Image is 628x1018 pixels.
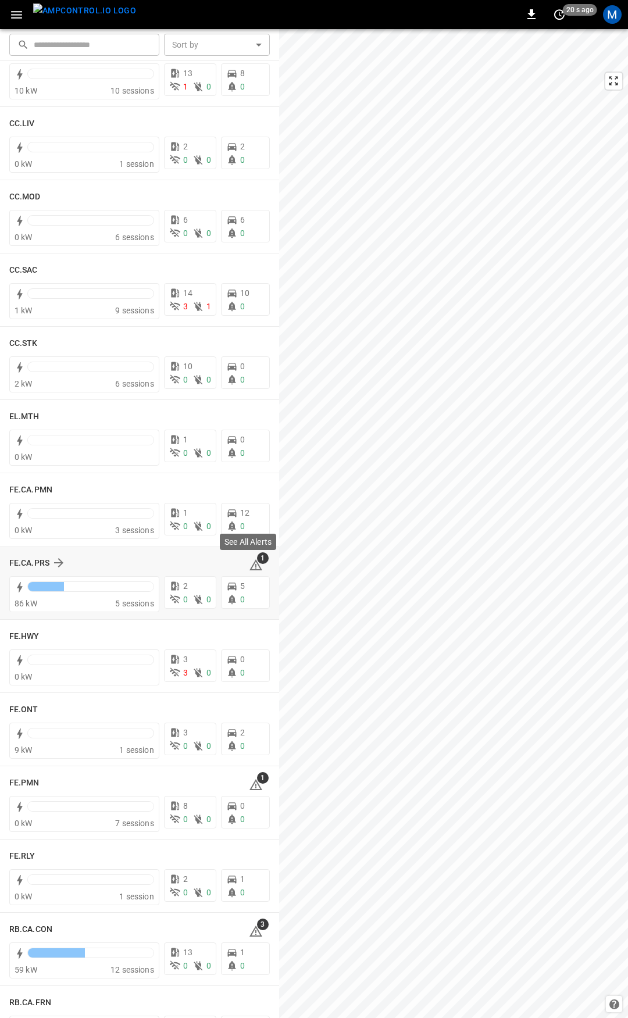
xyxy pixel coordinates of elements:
span: 0 [183,375,188,384]
span: 3 [257,919,269,930]
span: 0 [240,155,245,165]
span: 7 sessions [115,819,154,828]
span: 0 [183,961,188,970]
span: 1 session [119,159,154,169]
span: 12 [240,508,249,517]
span: 0 [183,888,188,897]
span: 0 kW [15,233,33,242]
h6: CC.MOD [9,191,41,203]
span: 0 kW [15,452,33,462]
h6: FE.PMN [9,777,40,790]
span: 10 kW [15,86,37,95]
h6: CC.SAC [9,264,38,277]
span: 59 kW [15,965,37,974]
span: 0 [240,435,245,444]
canvas: Map [279,29,628,1018]
span: 0 [240,801,245,810]
span: 0 kW [15,159,33,169]
h6: CC.LIV [9,117,35,130]
img: ampcontrol.io logo [33,3,136,18]
span: 0 [240,595,245,604]
span: 3 [183,302,188,311]
span: 3 [183,728,188,737]
span: 0 [240,82,245,91]
span: 0 [240,668,245,677]
div: profile-icon [603,5,622,24]
span: 0 [183,228,188,238]
h6: FE.CA.PMN [9,484,52,497]
span: 0 [206,668,211,677]
span: 1 kW [15,306,33,315]
span: 0 [240,815,245,824]
span: 1 [240,874,245,884]
span: 3 [183,655,188,664]
span: 0 kW [15,526,33,535]
span: 0 [206,448,211,458]
button: set refresh interval [550,5,569,24]
span: 10 [183,362,192,371]
span: 3 [183,668,188,677]
span: 0 [183,521,188,531]
span: 6 sessions [115,233,154,242]
h6: FE.CA.PRS [9,557,49,570]
h6: CC.STK [9,337,38,350]
h6: FE.RLY [9,850,35,863]
span: 0 [183,448,188,458]
span: 1 [257,552,269,564]
span: 2 [240,142,245,151]
span: 0 [240,362,245,371]
span: 0 [206,228,211,238]
span: 0 [183,595,188,604]
span: 6 [183,215,188,224]
span: 2 [183,581,188,591]
span: 13 [183,948,192,957]
span: 0 [206,595,211,604]
span: 2 [240,728,245,737]
span: 1 [240,948,245,957]
span: 2 [183,142,188,151]
span: 1 [206,302,211,311]
span: 14 [183,288,192,298]
span: 6 sessions [115,379,154,388]
span: 2 kW [15,379,33,388]
span: 5 [240,581,245,591]
span: 0 [206,521,211,531]
span: 0 [206,815,211,824]
h6: FE.HWY [9,630,40,643]
span: 0 [183,155,188,165]
span: 0 [206,375,211,384]
span: 8 [183,801,188,810]
span: 2 [183,874,188,884]
span: 1 [183,435,188,444]
span: 0 [206,155,211,165]
span: 3 sessions [115,526,154,535]
span: 0 [206,82,211,91]
span: 0 [240,961,245,970]
span: 10 [240,288,249,298]
span: 1 [183,508,188,517]
span: 0 kW [15,672,33,681]
span: 0 [206,888,211,897]
span: 0 kW [15,819,33,828]
h6: FE.ONT [9,703,38,716]
span: 0 [240,888,245,897]
span: 12 sessions [110,965,154,974]
span: 1 session [119,892,154,901]
span: 9 sessions [115,306,154,315]
span: 8 [240,69,245,78]
span: 0 [240,228,245,238]
span: 86 kW [15,599,37,608]
p: See All Alerts [224,536,272,548]
span: 13 [183,69,192,78]
span: 0 [206,961,211,970]
span: 0 [240,741,245,751]
span: 0 [183,741,188,751]
span: 0 [240,302,245,311]
span: 5 sessions [115,599,154,608]
span: 9 kW [15,745,33,755]
span: 0 [206,741,211,751]
span: 0 [240,655,245,664]
span: 0 [240,521,245,531]
span: 10 sessions [110,86,154,95]
span: 20 s ago [563,4,597,16]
